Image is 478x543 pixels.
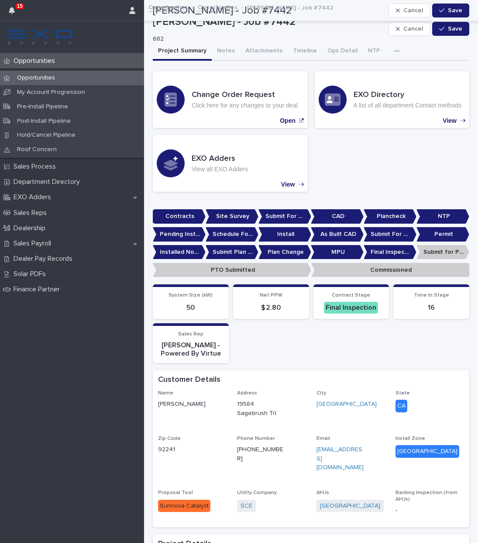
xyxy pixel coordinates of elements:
a: [GEOGRAPHIC_DATA] [316,400,377,409]
a: View [153,135,308,192]
h3: Change Order Request [192,90,298,100]
p: 16 [399,304,464,312]
p: EXO Adders [10,193,58,201]
p: Dealer Pay Records [10,255,79,263]
a: SCE [241,501,252,511]
p: As Built CAD [311,227,364,242]
span: Time In Stage [414,293,449,298]
p: [PERSON_NAME] [158,400,227,409]
p: MPU [311,245,364,259]
p: Post-Install Pipeline [10,118,78,125]
p: Sales Payroll [10,239,58,248]
span: Proposal Tool [158,490,193,495]
button: Ops Detail [322,42,363,61]
p: Commissioned [311,263,470,277]
button: Attachments [240,42,288,61]
p: [PERSON_NAME] - Powered By Virtue [158,341,224,358]
p: CAD [311,209,364,224]
p: Plancheck [364,209,416,224]
p: Opportunities [10,57,62,65]
span: Contract Stage [332,293,370,298]
span: Racking Inspection (from AHJs) [395,490,457,501]
span: Sales Rep [178,332,203,337]
p: Roof Concern [10,146,64,153]
div: Final Inspection [324,302,378,314]
div: [GEOGRAPHIC_DATA] [395,445,459,458]
span: Address [237,391,257,396]
a: Opportunities [198,2,237,12]
p: Hold/Cancel Pipeline [10,131,83,139]
span: Install Zone [395,436,425,441]
p: PTO Submitted [153,263,311,277]
p: 92241 [158,445,227,454]
a: [EMAIL_ADDRESS][DOMAIN_NAME] [316,446,364,471]
p: $ 2.80 [238,304,304,312]
span: Name [158,391,173,396]
a: [PHONE_NUMBER] [237,446,283,462]
span: Save [448,26,462,32]
p: Pre-Install Pipeline [10,103,75,111]
p: Plan Change [258,245,311,259]
p: Solar PDFs [10,270,53,278]
div: CA [395,400,407,412]
div: 15 [9,5,20,21]
p: Install [258,227,311,242]
p: Submit for PTO [416,245,469,259]
p: Sales Reps [10,209,54,217]
h3: EXO Directory [354,90,461,100]
p: Click here for any changes to your deal [192,102,298,109]
p: - [395,506,464,515]
p: NTP [416,209,469,224]
p: View all EXO Adders [192,166,248,173]
p: Pending Install Task [153,227,206,242]
span: Zip Code [158,436,181,441]
span: AHJs [316,490,329,495]
p: Submit Plan Change [206,245,258,259]
p: Site Survey [206,209,258,224]
button: Notes [212,42,240,61]
p: Opportunities [10,74,62,82]
span: System Size (kW) [169,293,213,298]
span: City [316,391,326,396]
p: 682 [153,35,382,43]
button: Timeline [288,42,322,61]
p: 50 [158,304,224,312]
p: Contracts [153,209,206,224]
h3: EXO Adders [192,154,248,164]
h2: Customer Details [158,375,220,385]
p: [PERSON_NAME] - Job #7442 [247,2,333,12]
span: Email [316,436,330,441]
p: Department Directory [10,178,87,186]
span: Phone Number [237,436,275,441]
p: 15 [17,3,23,9]
p: A list of all department Contact methods [354,102,461,109]
p: Submit For Permit [364,227,416,242]
p: Sales Process [10,163,63,171]
button: NTP [363,42,385,61]
span: State [395,391,410,396]
p: Schedule For Install [206,227,258,242]
p: [PERSON_NAME] - Job #7442 [153,16,385,28]
span: Net PPW [260,293,282,298]
a: [GEOGRAPHIC_DATA] [320,501,380,511]
p: My Account Progression [10,89,92,96]
p: Open [280,117,296,125]
a: Open [153,71,308,128]
img: FKS5r6ZBThi8E5hshIGi [7,28,73,46]
p: Installed No Permit [153,245,206,259]
a: View [315,71,470,128]
p: Final Inspection [364,245,416,259]
p: Submit For CAD [258,209,311,224]
span: Utility Company [237,490,277,495]
p: 19584 Sagebrush Trl [237,400,285,418]
div: Sunnova Catalyst [158,500,210,512]
p: Finance Partner [10,285,67,294]
button: Project Summary [153,42,212,61]
p: View [281,181,295,188]
p: Permit [416,227,469,242]
p: View [443,117,457,125]
p: Dealership [10,224,52,232]
span: Cancel [403,26,423,32]
button: Cancel [389,22,430,36]
a: Opportunities [148,2,188,12]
